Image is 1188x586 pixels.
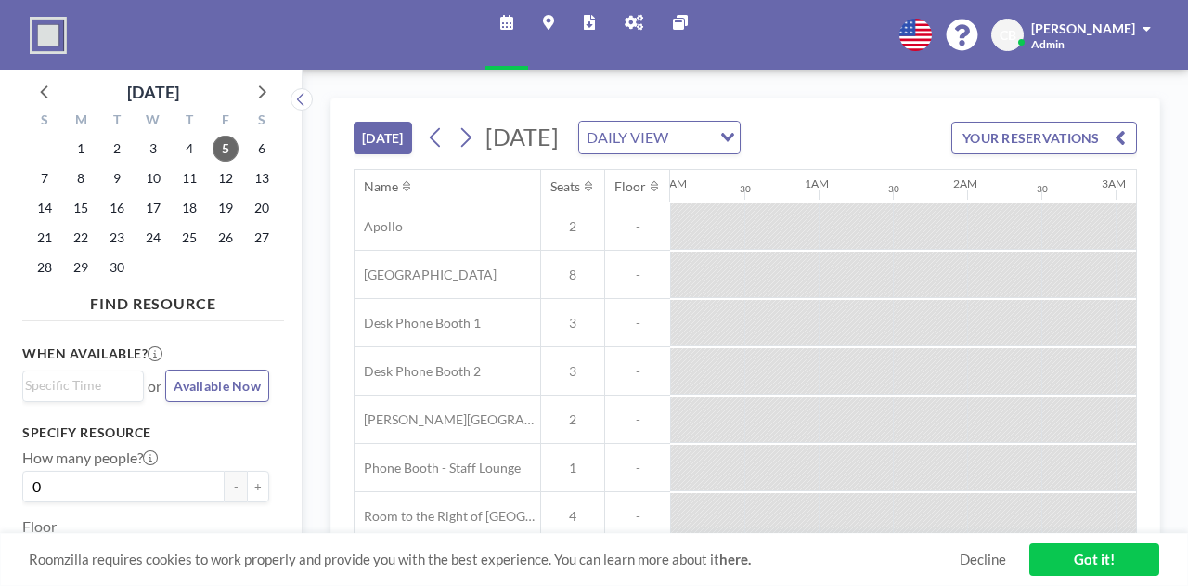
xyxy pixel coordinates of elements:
[249,195,275,221] span: Saturday, September 20, 2025
[104,136,130,162] span: Tuesday, September 2, 2025
[605,363,670,380] span: -
[68,195,94,221] span: Monday, September 15, 2025
[1031,20,1135,36] span: [PERSON_NAME]
[550,178,580,195] div: Seats
[364,178,398,195] div: Name
[605,267,670,283] span: -
[1000,27,1016,44] span: CB
[68,254,94,280] span: Monday, September 29, 2025
[249,165,275,191] span: Saturday, September 13, 2025
[213,195,239,221] span: Friday, September 19, 2025
[247,471,269,502] button: +
[63,110,99,134] div: M
[68,225,94,251] span: Monday, September 22, 2025
[148,377,161,396] span: or
[127,79,179,105] div: [DATE]
[960,551,1006,568] a: Decline
[583,125,672,150] span: DAILY VIEW
[541,363,604,380] span: 3
[355,218,403,235] span: Apollo
[176,165,202,191] span: Thursday, September 11, 2025
[740,183,751,195] div: 30
[953,176,977,190] div: 2AM
[27,110,63,134] div: S
[719,551,751,567] a: here.
[22,449,158,467] label: How many people?
[614,178,646,195] div: Floor
[355,315,481,332] span: Desk Phone Booth 1
[22,287,284,313] h4: FIND RESOURCE
[32,165,58,191] span: Sunday, September 7, 2025
[30,17,67,54] img: organization-logo
[541,267,604,283] span: 8
[1031,37,1065,51] span: Admin
[140,136,166,162] span: Wednesday, September 3, 2025
[213,136,239,162] span: Friday, September 5, 2025
[1037,183,1048,195] div: 30
[249,225,275,251] span: Saturday, September 27, 2025
[136,110,172,134] div: W
[355,508,540,525] span: Room to the Right of [GEOGRAPHIC_DATA]
[213,225,239,251] span: Friday, September 26, 2025
[605,218,670,235] span: -
[23,371,143,399] div: Search for option
[674,125,709,150] input: Search for option
[32,225,58,251] span: Sunday, September 21, 2025
[579,122,740,153] div: Search for option
[104,225,130,251] span: Tuesday, September 23, 2025
[355,460,521,476] span: Phone Booth - Staff Lounge
[32,195,58,221] span: Sunday, September 14, 2025
[207,110,243,134] div: F
[355,267,497,283] span: [GEOGRAPHIC_DATA]
[805,176,829,190] div: 1AM
[541,508,604,525] span: 4
[25,375,133,396] input: Search for option
[140,225,166,251] span: Wednesday, September 24, 2025
[656,176,687,190] div: 12AM
[541,411,604,428] span: 2
[541,315,604,332] span: 3
[605,460,670,476] span: -
[225,471,247,502] button: -
[176,136,202,162] span: Thursday, September 4, 2025
[541,460,604,476] span: 1
[68,136,94,162] span: Monday, September 1, 2025
[22,424,269,441] h3: Specify resource
[104,165,130,191] span: Tuesday, September 9, 2025
[104,195,130,221] span: Tuesday, September 16, 2025
[1029,543,1159,576] a: Got it!
[605,315,670,332] span: -
[176,195,202,221] span: Thursday, September 18, 2025
[355,411,540,428] span: [PERSON_NAME][GEOGRAPHIC_DATA]
[354,122,412,154] button: [DATE]
[176,225,202,251] span: Thursday, September 25, 2025
[605,411,670,428] span: -
[22,517,57,536] label: Floor
[140,195,166,221] span: Wednesday, September 17, 2025
[355,363,481,380] span: Desk Phone Booth 2
[165,370,269,402] button: Available Now
[104,254,130,280] span: Tuesday, September 30, 2025
[605,508,670,525] span: -
[174,378,261,394] span: Available Now
[171,110,207,134] div: T
[243,110,279,134] div: S
[29,551,960,568] span: Roomzilla requires cookies to work properly and provide you with the best experience. You can lea...
[541,218,604,235] span: 2
[485,123,559,150] span: [DATE]
[32,254,58,280] span: Sunday, September 28, 2025
[99,110,136,134] div: T
[140,165,166,191] span: Wednesday, September 10, 2025
[249,136,275,162] span: Saturday, September 6, 2025
[68,165,94,191] span: Monday, September 8, 2025
[951,122,1137,154] button: YOUR RESERVATIONS
[213,165,239,191] span: Friday, September 12, 2025
[1102,176,1126,190] div: 3AM
[888,183,899,195] div: 30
